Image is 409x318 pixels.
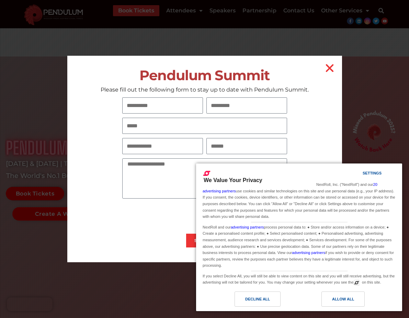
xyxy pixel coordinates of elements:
h2: Pendulum Summit [67,67,342,83]
span: Submit [194,238,215,243]
div: NextRoll and our process personal data to: ● Store and/or access information on a device; ● Creat... [201,222,397,269]
div: Decline All [245,295,270,303]
a: Allow All [299,291,398,310]
a: Close [324,63,335,74]
a: advertising partners [231,225,264,229]
div: Allow All [332,295,354,303]
a: Decline All [200,291,299,310]
iframe: reCAPTCHA [122,203,227,230]
div: If you select Decline All, you will still be able to view content on this site and you will still... [201,271,397,286]
a: Settings [351,168,367,180]
div: Settings [363,169,382,177]
button: Submit [186,234,223,247]
div: NextRoll, Inc. ("NextRoll") and our use cookies and similar technologies on this site and use per... [201,181,397,220]
p: Please fill out the following form to stay up to date with Pendulum Summit. [67,86,342,93]
a: 20 advertising partners [203,182,377,193]
span: We Value Your Privacy [204,177,262,183]
a: advertising partners [292,251,325,255]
